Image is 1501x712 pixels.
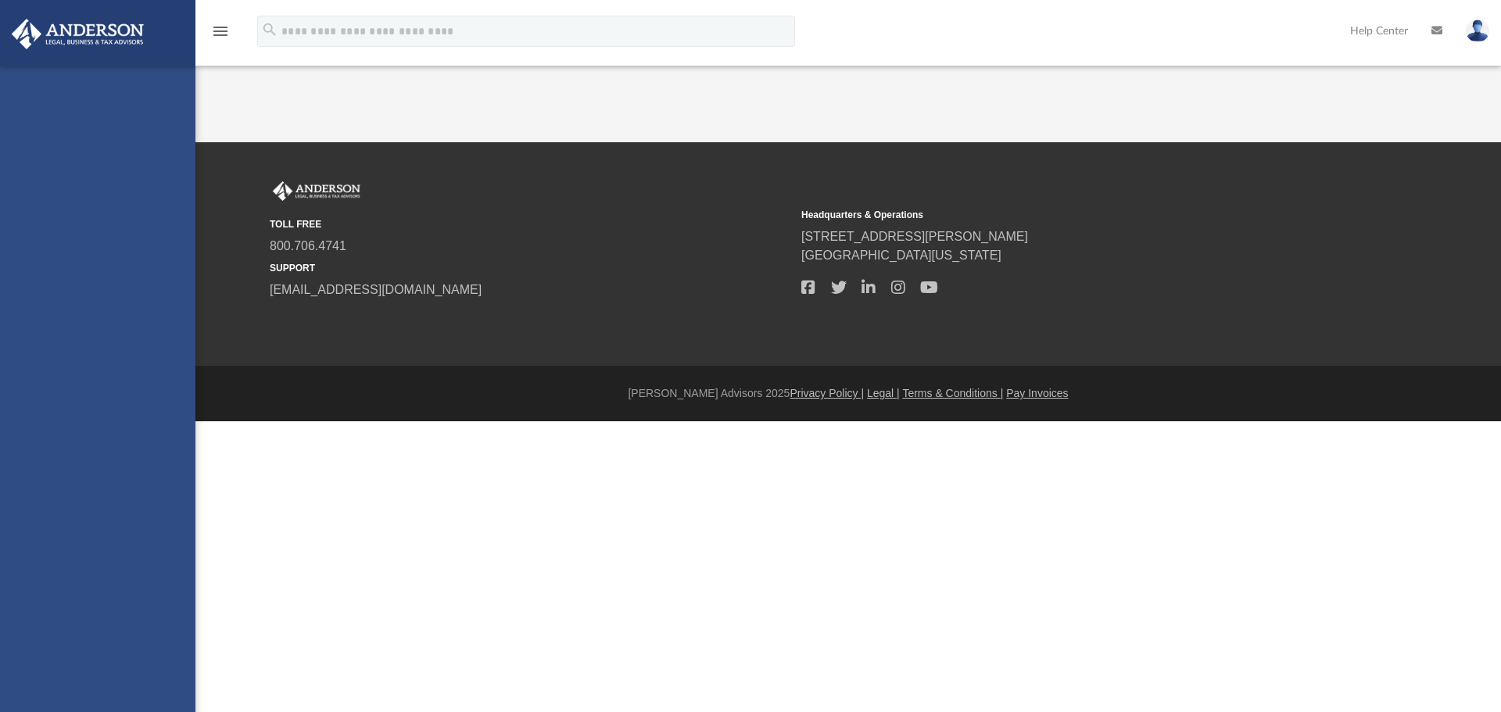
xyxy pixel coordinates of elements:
a: [GEOGRAPHIC_DATA][US_STATE] [801,249,1001,262]
i: search [261,21,278,38]
img: User Pic [1466,20,1489,42]
div: [PERSON_NAME] Advisors 2025 [195,385,1501,402]
a: [EMAIL_ADDRESS][DOMAIN_NAME] [270,283,482,296]
a: menu [211,30,230,41]
a: 800.706.4741 [270,239,346,252]
img: Anderson Advisors Platinum Portal [7,19,149,49]
img: Anderson Advisors Platinum Portal [270,181,364,202]
a: Pay Invoices [1006,387,1068,399]
small: TOLL FREE [270,217,790,231]
small: SUPPORT [270,261,790,275]
small: Headquarters & Operations [801,208,1322,222]
i: menu [211,22,230,41]
a: [STREET_ADDRESS][PERSON_NAME] [801,230,1028,243]
a: Legal | [867,387,900,399]
a: Privacy Policy | [790,387,864,399]
a: Terms & Conditions | [902,387,1003,399]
